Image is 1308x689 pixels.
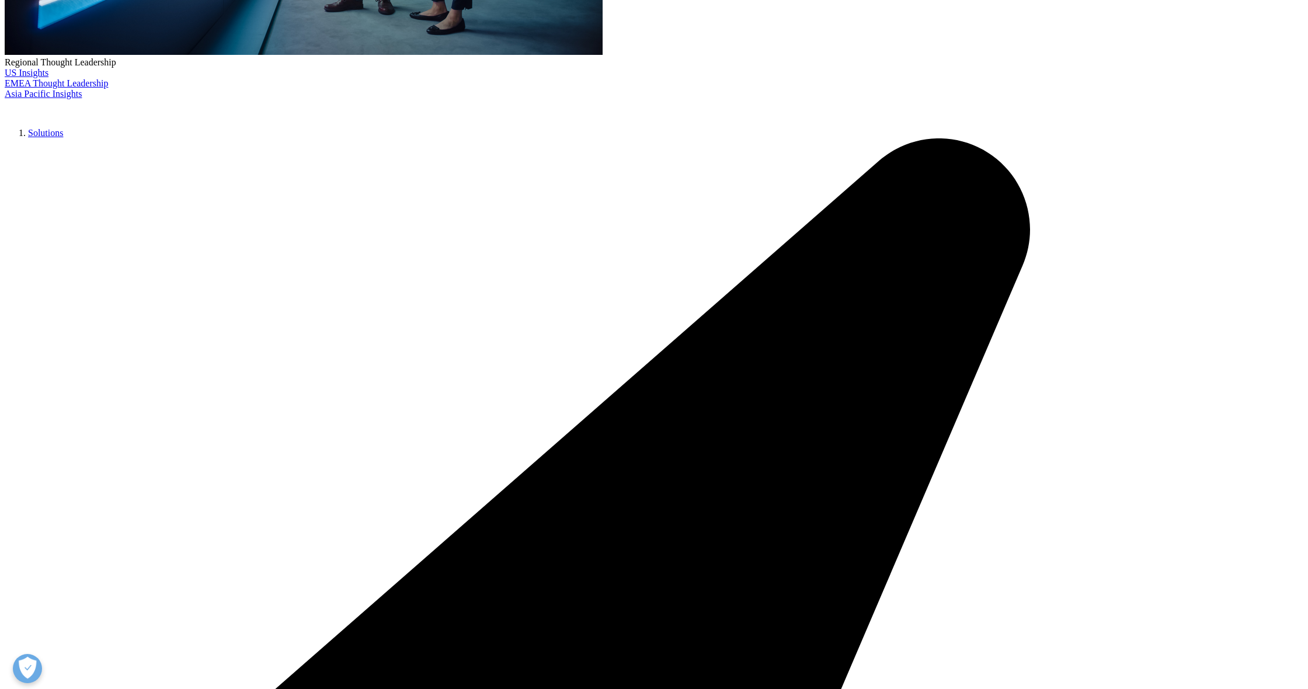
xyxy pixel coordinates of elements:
[28,128,63,138] a: Solutions
[5,68,48,78] a: US Insights
[13,654,42,683] button: Open Preferences
[5,57,1303,68] div: Regional Thought Leadership
[5,99,98,116] img: IQVIA Healthcare Information Technology and Pharma Clinical Research Company
[5,89,82,99] a: Asia Pacific Insights
[5,78,108,88] a: EMEA Thought Leadership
